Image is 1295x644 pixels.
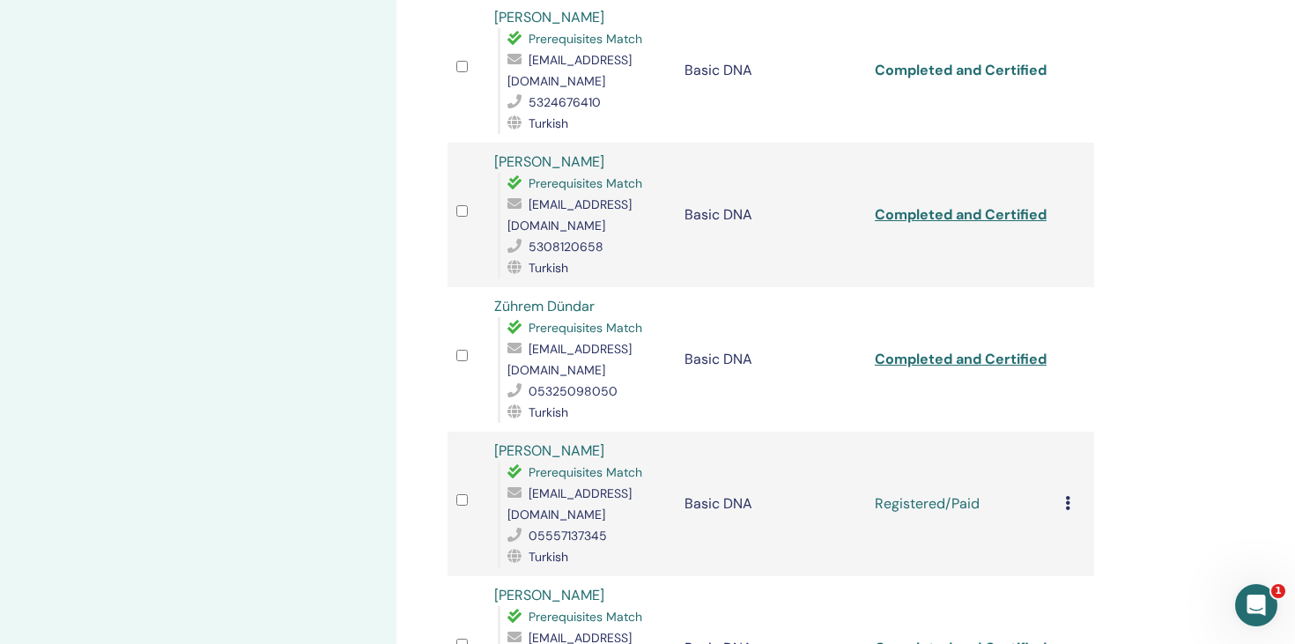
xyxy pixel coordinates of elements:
span: Prerequisites Match [529,464,642,480]
span: Turkish [529,260,568,276]
a: [PERSON_NAME] [494,8,604,26]
span: 5324676410 [529,94,601,110]
span: Turkish [529,404,568,420]
span: 05557137345 [529,528,607,544]
a: Zührem Dündar [494,297,595,315]
a: [PERSON_NAME] [494,586,604,604]
span: 05325098050 [529,383,618,399]
a: Completed and Certified [875,205,1047,224]
span: Prerequisites Match [529,609,642,625]
td: Basic DNA [676,143,866,287]
span: Prerequisites Match [529,175,642,191]
span: [EMAIL_ADDRESS][DOMAIN_NAME] [507,341,632,378]
span: [EMAIL_ADDRESS][DOMAIN_NAME] [507,52,632,89]
span: Prerequisites Match [529,320,642,336]
iframe: Intercom live chat [1235,584,1277,626]
a: [PERSON_NAME] [494,441,604,460]
span: 1 [1271,584,1285,598]
span: Turkish [529,549,568,565]
td: Basic DNA [676,287,866,432]
span: Turkish [529,115,568,131]
a: [PERSON_NAME] [494,152,604,171]
a: Completed and Certified [875,350,1047,368]
span: 5308120658 [529,239,603,255]
span: [EMAIL_ADDRESS][DOMAIN_NAME] [507,196,632,233]
a: Completed and Certified [875,61,1047,79]
td: Basic DNA [676,432,866,576]
span: [EMAIL_ADDRESS][DOMAIN_NAME] [507,485,632,522]
span: Prerequisites Match [529,31,642,47]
